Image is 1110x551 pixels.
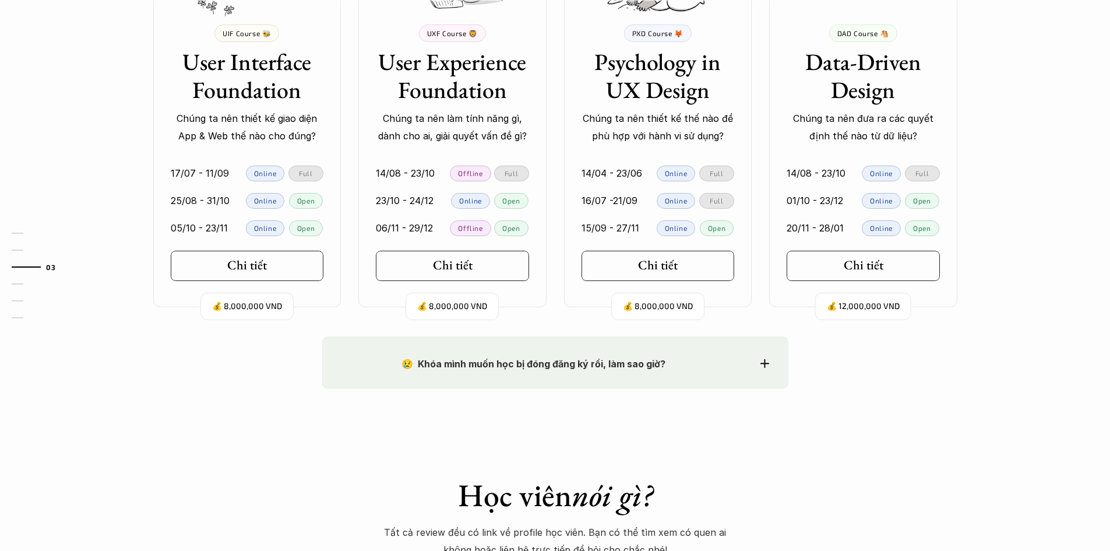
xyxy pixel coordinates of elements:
[297,224,315,232] p: Open
[505,169,518,177] p: Full
[417,299,487,314] p: 💰 8,000,000 VND
[297,196,315,205] p: Open
[46,263,55,271] strong: 03
[171,192,230,209] p: 25/08 - 31/10
[502,224,520,232] p: Open
[254,169,277,177] p: Online
[376,219,433,237] p: 06/11 - 29/12
[171,251,324,281] a: Chi tiết
[212,299,282,314] p: 💰 8,000,000 VND
[913,224,931,232] p: Open
[299,169,312,177] p: Full
[12,260,67,274] a: 03
[171,164,229,182] p: 17/07 - 11/09
[376,251,529,281] a: Chi tiết
[708,224,725,232] p: Open
[376,110,529,145] p: Chúng ta nên làm tính năng gì, dành cho ai, giải quyết vấn đề gì?
[665,169,688,177] p: Online
[376,164,435,182] p: 14/08 - 23/10
[458,169,482,177] p: Offline
[582,192,637,209] p: 16/07 -21/09
[827,299,900,314] p: 💰 12,000,000 VND
[665,224,688,232] p: Online
[915,169,929,177] p: Full
[638,258,678,273] h5: Chi tiết
[710,169,723,177] p: Full
[384,476,727,514] h1: Học viên
[787,110,940,145] p: Chúng ta nên đưa ra các quyết định thế nào từ dữ liệu?
[787,219,844,237] p: 20/11 - 28/01
[582,251,735,281] a: Chi tiết
[572,475,653,515] em: nói gì?
[665,196,688,205] p: Online
[223,29,271,37] p: UIF Course 🐝
[502,196,520,205] p: Open
[787,251,940,281] a: Chi tiết
[870,169,893,177] p: Online
[913,196,931,205] p: Open
[582,48,735,104] h3: Psychology in UX Design
[870,224,893,232] p: Online
[427,29,478,37] p: UXF Course 🦁
[582,110,735,145] p: Chúng ta nên thiết kế thế nào để phù hợp với hành vi sử dụng?
[787,192,843,209] p: 01/10 - 23/12
[254,196,277,205] p: Online
[787,48,940,104] h3: Data-Driven Design
[171,219,228,237] p: 05/10 - 23/11
[623,299,693,314] p: 💰 8,000,000 VND
[171,48,324,104] h3: User Interface Foundation
[433,258,473,273] h5: Chi tiết
[458,224,482,232] p: Offline
[582,219,639,237] p: 15/09 - 27/11
[632,29,683,37] p: PXD Course 🦊
[844,258,883,273] h5: Chi tiết
[837,29,889,37] p: DAD Course 🐴
[376,48,529,104] h3: User Experience Foundation
[710,196,723,205] p: Full
[787,164,845,182] p: 14/08 - 23/10
[870,196,893,205] p: Online
[401,358,665,370] strong: 😢 Khóa mình muốn học bị đóng đăng ký rồi, làm sao giờ?
[376,192,434,209] p: 23/10 - 24/12
[459,196,482,205] p: Online
[227,258,267,273] h5: Chi tiết
[582,164,642,182] p: 14/04 - 23/06
[171,110,324,145] p: Chúng ta nên thiết kế giao diện App & Web thế nào cho đúng?
[254,224,277,232] p: Online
